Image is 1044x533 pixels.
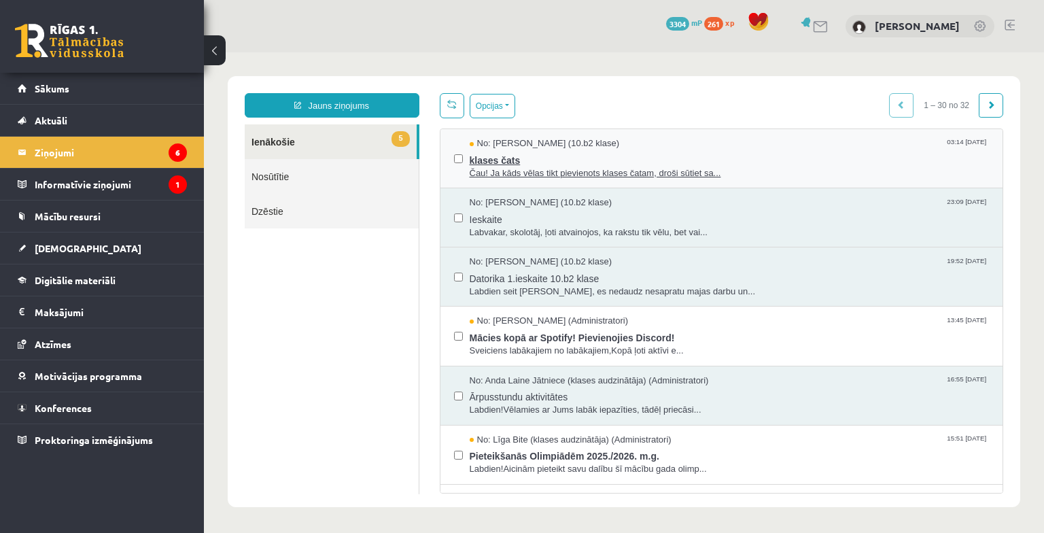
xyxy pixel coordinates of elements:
[266,98,786,115] span: klases čats
[18,328,187,360] a: Atzīmes
[740,441,785,451] span: 13:00 [DATE]
[266,85,416,98] span: No: [PERSON_NAME] (10.b2 klase)
[740,381,785,392] span: 15:51 [DATE]
[266,85,786,127] a: No: [PERSON_NAME] (10.b2 klase) 03:14 [DATE] klases čats Čau! Ja kāds vēlas tikt pievienots klase...
[18,392,187,424] a: Konferences
[740,144,785,154] span: 23:09 [DATE]
[266,292,786,305] span: Sveiciens labākajiem no labākajiem,Kopā ļoti aktīvi e...
[18,73,187,104] a: Sākums
[725,17,734,28] span: xp
[266,394,786,411] span: Pieteikšanās Olimpiādēm 2025./2026. m.g.
[266,441,786,483] a: No: Signe Sirmā (spāņu valoda 7., 8., un 10.,11. klases) (Skolotājs) 13:00 [DATE]
[875,19,960,33] a: [PERSON_NAME]
[266,157,786,174] span: Ieskaite
[35,242,141,254] span: [DEMOGRAPHIC_DATA]
[266,41,311,66] button: Opcijas
[266,203,408,216] span: No: [PERSON_NAME] (10.b2 klase)
[35,114,67,126] span: Aktuāli
[704,17,723,31] span: 261
[35,274,116,286] span: Digitālie materiāli
[18,105,187,136] a: Aktuāli
[41,41,215,65] a: Jauns ziņojums
[266,351,786,364] span: Labdien!Vēlamies ar Jums labāk iepazīties, tādēļ priecāsi...
[266,381,786,424] a: No: Līga Bite (klases audzinātāja) (Administratori) 15:51 [DATE] Pieteikšanās Olimpiādēm 2025./20...
[852,20,866,34] img: Aldis Smirnovs
[740,262,785,273] span: 13:45 [DATE]
[18,424,187,455] a: Proktoringa izmēģinājums
[35,338,71,350] span: Atzīmes
[18,233,187,264] a: [DEMOGRAPHIC_DATA]
[740,322,785,332] span: 16:55 [DATE]
[266,322,505,335] span: No: Anda Laine Jātniece (klases audzinātāja) (Administratori)
[266,262,425,275] span: No: [PERSON_NAME] (Administratori)
[710,41,776,65] span: 1 – 30 no 32
[266,441,536,453] span: No: Signe Sirmā (spāņu valoda 7., 8., un 10.,11. klases) (Skolotājs)
[35,370,142,382] span: Motivācijas programma
[266,174,786,187] span: Labvakar, skolotāj, ļoti atvainojos, ka rakstu tik vēlu, bet vai...
[18,296,187,328] a: Maksājumi
[266,411,786,424] span: Labdien!Aicinām pieteikt savu dalību šī mācību gada olimp...
[691,17,702,28] span: mP
[35,169,187,200] legend: Informatīvie ziņojumi
[35,210,101,222] span: Mācību resursi
[740,203,785,213] span: 19:52 [DATE]
[666,17,702,28] a: 3304 mP
[266,262,786,305] a: No: [PERSON_NAME] (Administratori) 13:45 [DATE] Mācies kopā ar Spotify! Pievienojies Discord! Sve...
[169,143,187,162] i: 6
[18,201,187,232] a: Mācību resursi
[41,141,215,176] a: Dzēstie
[18,264,187,296] a: Digitālie materiāli
[35,137,187,168] legend: Ziņojumi
[266,233,786,246] span: Labdien seit [PERSON_NAME], es nedaudz nesapratu majas darbu un...
[15,24,124,58] a: Rīgas 1. Tālmācības vidusskola
[666,17,689,31] span: 3304
[266,144,408,157] span: No: [PERSON_NAME] (10.b2 klase)
[18,137,187,168] a: Ziņojumi6
[740,85,785,95] span: 03:14 [DATE]
[18,360,187,392] a: Motivācijas programma
[266,203,786,245] a: No: [PERSON_NAME] (10.b2 klase) 19:52 [DATE] Datorika 1.ieskaite 10.b2 klase Labdien seit [PERSON...
[35,402,92,414] span: Konferences
[41,72,213,107] a: 5Ienākošie
[41,107,215,141] a: Nosūtītie
[266,275,786,292] span: Mācies kopā ar Spotify! Pievienojies Discord!
[188,79,205,94] span: 5
[704,17,741,28] a: 261 xp
[266,334,786,351] span: Ārpusstundu aktivitātes
[18,169,187,200] a: Informatīvie ziņojumi1
[266,216,786,233] span: Datorika 1.ieskaite 10.b2 klase
[35,434,153,446] span: Proktoringa izmēģinājums
[266,322,786,364] a: No: Anda Laine Jātniece (klases audzinātāja) (Administratori) 16:55 [DATE] Ārpusstundu aktivitāte...
[266,381,468,394] span: No: Līga Bite (klases audzinātāja) (Administratori)
[35,296,187,328] legend: Maksājumi
[266,115,786,128] span: Čau! Ja kāds vēlas tikt pievienots klases čatam, droši sūtiet sa...
[266,144,786,186] a: No: [PERSON_NAME] (10.b2 klase) 23:09 [DATE] Ieskaite Labvakar, skolotāj, ļoti atvainojos, ka rak...
[169,175,187,194] i: 1
[35,82,69,94] span: Sākums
